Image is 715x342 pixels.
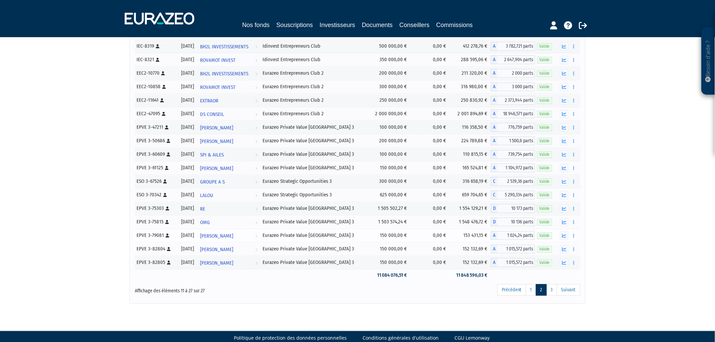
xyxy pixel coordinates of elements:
span: A [491,231,498,240]
div: Eurazeo Private Value [GEOGRAPHIC_DATA] 3 [263,151,366,158]
i: Voir l'investisseur [255,135,257,148]
span: ROVAMOT INVEST [200,81,236,94]
td: 1 505 502,27 € [368,202,410,215]
div: A - Idinvest Entrepreneurs Club [491,55,535,64]
td: 0,00 € [410,256,450,269]
i: Voir l'investisseur [255,108,257,121]
span: Valide [537,219,552,225]
span: 1 500,6 parts [498,137,535,145]
i: Voir l'investisseur [255,257,257,269]
span: LALOU [200,189,213,202]
div: [DATE] [180,83,195,90]
span: ROVAMOT INVEST [200,54,236,67]
span: Valide [537,165,552,171]
div: D - Eurazeo Private Value Europe 3 [491,218,535,226]
div: [DATE] [180,56,195,63]
td: 250 000,00 € [368,94,410,107]
div: EEC2-10770 [137,70,175,77]
i: [Français] Personne physique [167,261,171,265]
a: Conseillers [399,20,429,30]
span: 10 136 parts [498,218,535,226]
a: Conditions générales d'utilisation [363,335,439,341]
td: 110 815,15 € [450,148,491,161]
span: Valide [537,124,552,131]
div: IEC-8321 [137,56,175,63]
div: EPVE 3-82805 [137,259,175,266]
span: Valide [537,84,552,90]
td: 288 595,06 € [450,53,491,67]
span: A [491,42,498,51]
span: OMG [200,216,210,229]
a: [PERSON_NAME] [197,121,260,134]
span: 5 290,334 parts [498,191,535,199]
div: [DATE] [180,232,195,239]
div: Eurazeo Private Value [GEOGRAPHIC_DATA] 3 [263,205,366,212]
a: Précédent [497,284,526,296]
span: Valide [537,138,552,144]
span: 18 946,571 parts [498,109,535,118]
td: 11 084 076,51 € [368,269,410,281]
i: [Français] Personne physique [156,44,159,48]
div: EPVE 3-79081 [137,232,175,239]
i: Voir l'investisseur [255,122,257,134]
a: EXTRAOR [197,94,260,107]
i: [Français] Personne physique [166,234,169,238]
i: Voir l'investisseur [255,149,257,161]
span: 2 373,944 parts [498,96,535,105]
div: Eurazeo Private Value [GEOGRAPHIC_DATA] 3 [263,164,366,171]
span: A [491,150,498,159]
span: 739,754 parts [498,150,535,159]
td: 350 000,00 € [368,53,410,67]
a: LALOU [197,188,260,202]
div: A - Eurazeo Entrepreneurs Club 2 [491,109,535,118]
div: [DATE] [180,43,195,50]
a: RE [197,202,260,215]
i: [Français] Personne physique [167,152,170,156]
td: 152 132,69 € [450,256,491,269]
span: A [491,69,498,78]
td: 0,00 € [410,229,450,242]
span: Valide [537,178,552,185]
div: EPVE 3-61125 [137,164,175,171]
i: [Français] Personne physique [162,112,166,116]
div: A - Eurazeo Private Value Europe 3 [491,164,535,172]
td: 2 000 000,00 € [368,107,410,121]
a: Commissions [436,20,473,30]
div: A - Eurazeo Private Value Europe 3 [491,231,535,240]
span: Valide [537,151,552,158]
div: A - Eurazeo Private Value Europe 3 [491,150,535,159]
td: 152 132,69 € [450,242,491,256]
a: BH2L INVESTISSEMENTS [197,40,260,53]
span: 3 782,721 parts [498,42,535,51]
div: IEC-8319 [137,43,175,50]
span: DS CONSEIL [200,108,224,121]
td: 200 000,00 € [368,67,410,80]
div: Eurazeo Private Value [GEOGRAPHIC_DATA] 3 [263,259,366,266]
i: [Français] Personne physique [156,58,159,62]
div: [DATE] [180,137,195,144]
i: [Français] Personne physique [167,139,170,143]
td: 1 554 129,21 € [450,202,491,215]
td: 211 320,00 € [450,67,491,80]
p: Besoin d'aide ? [705,31,712,92]
span: SPI & AILES [200,149,224,161]
div: Eurazeo Private Value [GEOGRAPHIC_DATA] 3 [263,232,366,239]
a: Souscriptions [276,20,313,31]
td: 0,00 € [410,148,450,161]
td: 0,00 € [410,80,450,94]
div: [DATE] [180,110,195,117]
a: [PERSON_NAME] [197,242,260,256]
td: 500 000,00 € [368,40,410,53]
div: A - Eurazeo Entrepreneurs Club 2 [491,82,535,91]
td: 0,00 € [410,134,450,148]
span: 2 539,36 parts [498,177,535,186]
span: 2 000 parts [498,69,535,78]
div: Idinvest Entrepreneurs Club [263,56,366,63]
div: Eurazeo Private Value [GEOGRAPHIC_DATA] 3 [263,137,366,144]
span: Valide [537,111,552,117]
div: ESO 3-67526 [137,178,175,185]
span: BH2L INVESTISSEMENTS [200,41,248,53]
span: A [491,137,498,145]
td: 0,00 € [410,202,450,215]
span: [PERSON_NAME] [200,257,233,269]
